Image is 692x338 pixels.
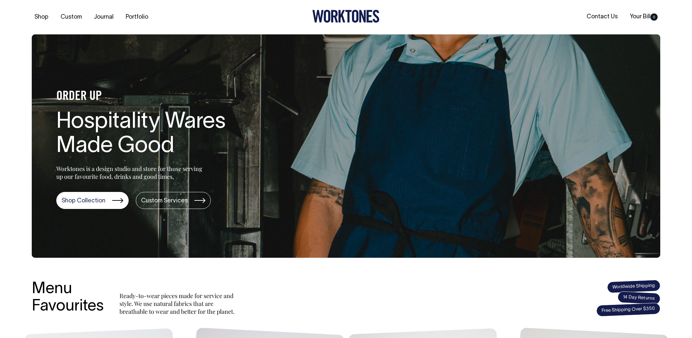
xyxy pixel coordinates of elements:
span: Worldwide Shipping [607,279,660,293]
a: Journal [91,12,116,23]
p: Ready-to-wear pieces made for service and style. We use natural fabrics that are breathable to we... [119,292,237,315]
a: Custom [58,12,84,23]
p: Worktones is a design studio and store for those serving up our favourite food, drinks and good t... [56,165,205,180]
h4: ORDER UP [56,90,266,103]
a: Shop Collection [56,192,129,209]
a: Shop [32,12,51,23]
span: 0 [650,13,658,21]
h1: Hospitality Wares Made Good [56,110,266,159]
a: Your Bill0 [627,11,660,22]
a: Custom Services [136,192,211,209]
span: Free Shipping Over $350 [596,303,660,317]
span: 14 Day Returns [617,291,661,305]
a: Portfolio [123,12,151,23]
h3: Menu Favourites [32,281,104,315]
a: Contact Us [584,11,620,22]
